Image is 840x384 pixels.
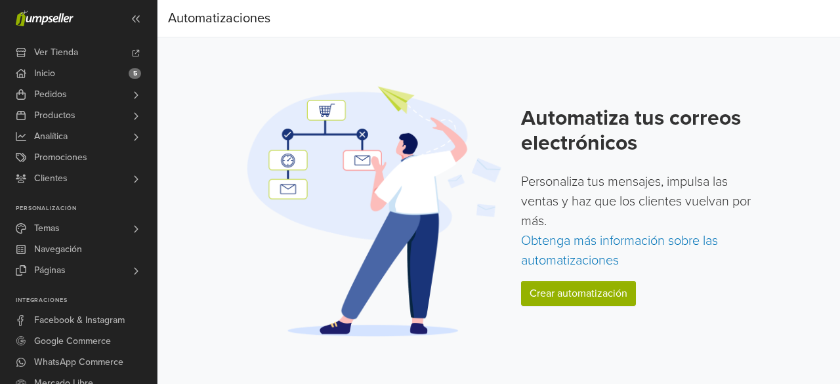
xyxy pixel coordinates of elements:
span: Facebook & Instagram [34,310,125,331]
span: Clientes [34,168,68,189]
p: Integraciones [16,297,157,305]
span: Productos [34,105,75,126]
span: Inicio [34,63,55,84]
span: Ver Tienda [34,42,78,63]
span: Promociones [34,147,87,168]
a: Obtenga más información sobre las automatizaciones [521,233,718,268]
span: Páginas [34,260,66,281]
span: Analítica [34,126,68,147]
p: Personaliza tus mensajes, impulsa las ventas y haz que los clientes vuelvan por más. [521,172,755,270]
span: Google Commerce [34,331,111,352]
span: Navegación [34,239,82,260]
p: Personalización [16,205,157,213]
span: Pedidos [34,84,67,105]
div: Automatizaciones [168,5,270,32]
h2: Automatiza tus correos electrónicos [521,106,755,156]
span: Temas [34,218,60,239]
a: Crear automatización [521,281,636,306]
span: WhatsApp Commerce [34,352,123,373]
span: 5 [129,68,141,79]
img: Automation [243,85,505,337]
